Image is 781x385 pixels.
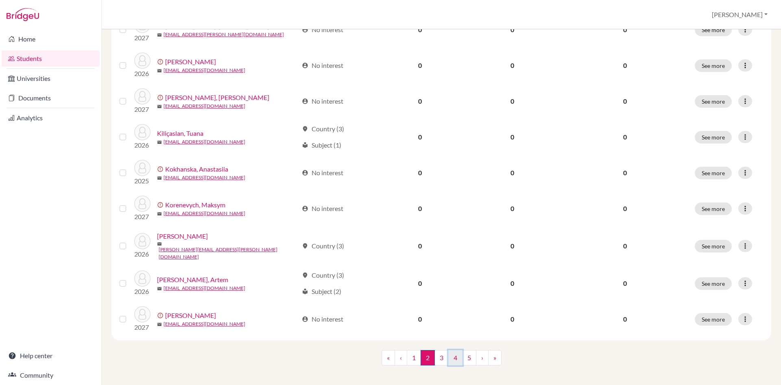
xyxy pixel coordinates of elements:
a: Korenevych, Maksym [165,200,225,210]
a: Universities [2,70,100,87]
a: [EMAIL_ADDRESS][DOMAIN_NAME] [164,174,245,181]
td: 0 [375,265,465,301]
td: 0 [375,226,465,265]
td: 0 [465,12,560,48]
p: 2026 [134,69,151,78]
p: 0 [565,204,685,213]
p: 2027 [134,212,151,222]
img: Korošec, Tara [134,233,151,249]
img: Kiliçaslan, Tuana [134,124,151,140]
a: ‹ [395,350,407,365]
td: 0 [465,155,560,191]
button: See more [695,24,732,36]
td: 0 [375,301,465,337]
div: Country (3) [302,124,344,134]
p: 2027 [134,104,151,114]
a: › [476,350,489,365]
a: » [488,350,502,365]
div: No interest [302,204,343,213]
div: Country (3) [302,241,344,251]
button: See more [695,313,732,326]
span: account_circle [302,170,308,176]
td: 0 [375,191,465,226]
span: mail [157,241,162,246]
td: 0 [375,48,465,83]
span: error_outline [157,166,165,172]
span: error_outline [157,202,165,208]
div: No interest [302,168,343,178]
p: 2026 [134,140,151,150]
button: See more [695,59,732,72]
p: 2027 [134,322,151,332]
a: [PERSON_NAME], Artem [157,275,228,285]
button: See more [695,167,732,179]
div: No interest [302,61,343,70]
p: 0 [565,96,685,106]
td: 0 [465,119,560,155]
p: 0 [565,278,685,288]
a: [PERSON_NAME] [165,57,216,67]
a: [EMAIL_ADDRESS][DOMAIN_NAME] [164,285,245,292]
span: local_library [302,142,308,148]
button: See more [695,202,732,215]
button: See more [695,95,732,108]
div: Subject (1) [302,140,341,150]
span: error_outline [157,312,165,319]
a: Kiliçaslan, Tuana [157,128,203,138]
p: 0 [565,61,685,70]
button: See more [695,240,732,252]
span: account_circle [302,26,308,33]
img: Kapitanovič, Nika [134,52,151,69]
div: No interest [302,314,343,324]
img: Kokhanska, Anastasiia [134,160,151,176]
td: 0 [465,265,560,301]
span: error_outline [157,94,165,101]
td: 0 [375,119,465,155]
span: mail [157,286,162,291]
a: 5 [462,350,476,365]
span: local_library [302,288,308,295]
a: Help center [2,348,100,364]
a: [EMAIL_ADDRESS][DOMAIN_NAME] [164,210,245,217]
a: [PERSON_NAME] [157,231,208,241]
a: [EMAIL_ADDRESS][PERSON_NAME][DOMAIN_NAME] [164,31,284,38]
div: No interest [302,96,343,106]
a: Students [2,50,100,67]
button: See more [695,131,732,144]
td: 0 [465,226,560,265]
span: account_circle [302,205,308,212]
a: Analytics [2,110,100,126]
span: location_on [302,272,308,278]
nav: ... [382,350,502,372]
a: « [382,350,395,365]
span: mail [157,140,162,145]
div: No interest [302,25,343,35]
p: 0 [565,132,685,142]
p: 2026 [134,287,151,296]
span: account_circle [302,62,308,69]
img: Kozjak, Ina [134,306,151,322]
a: [PERSON_NAME], [PERSON_NAME] [165,93,269,102]
p: 2026 [134,249,151,259]
p: 0 [565,168,685,178]
a: Community [2,367,100,383]
span: 2 [421,350,435,365]
p: 0 [565,25,685,35]
span: error_outline [157,59,165,65]
a: 1 [407,350,421,365]
span: location_on [302,126,308,132]
span: account_circle [302,98,308,104]
span: account_circle [302,316,308,322]
td: 0 [465,83,560,119]
span: mail [157,104,162,109]
span: mail [157,176,162,181]
td: 0 [465,48,560,83]
span: mail [157,68,162,73]
a: Documents [2,90,100,106]
button: [PERSON_NAME] [708,7,771,22]
p: 2025 [134,176,151,186]
a: 3 [434,350,449,365]
a: [EMAIL_ADDRESS][DOMAIN_NAME] [164,138,245,146]
a: Kokhanska, Anastasiia [165,164,228,174]
div: Subject (2) [302,287,341,296]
